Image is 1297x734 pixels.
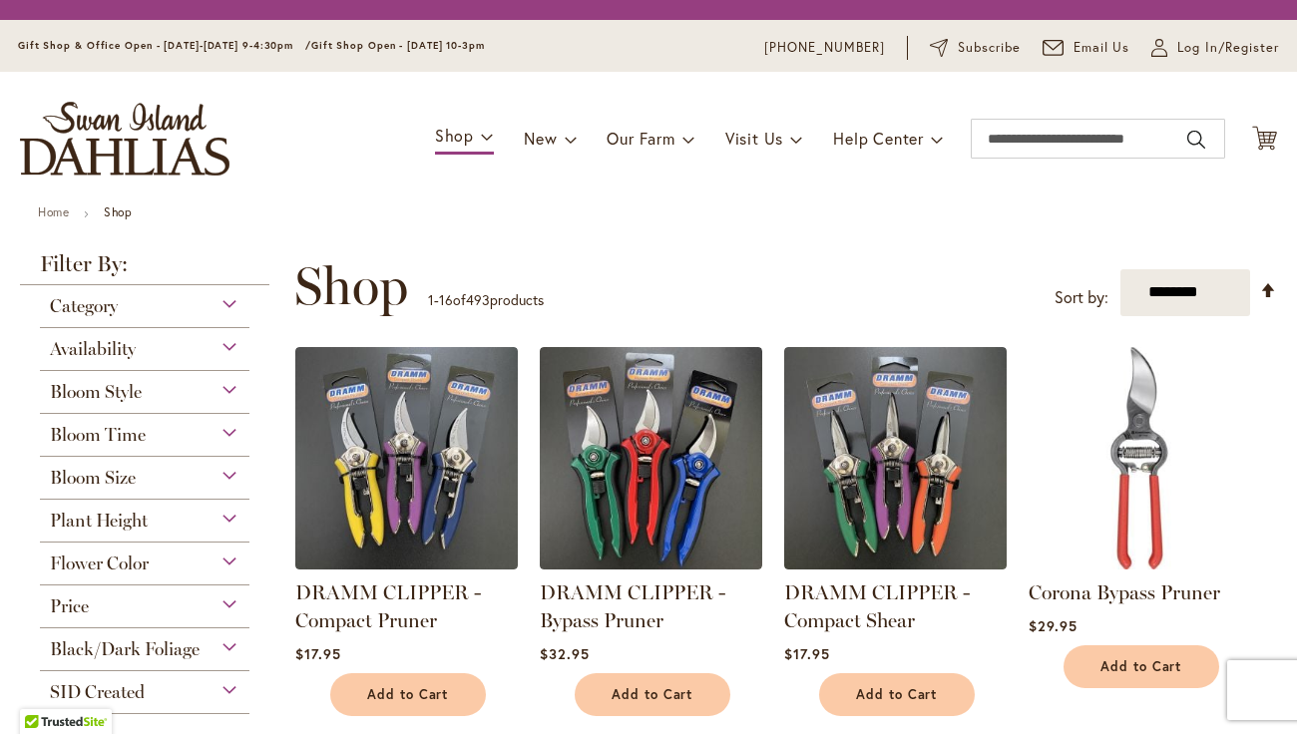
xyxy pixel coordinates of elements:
span: New [524,128,557,149]
span: Price [50,595,89,617]
button: Add to Cart [1064,645,1219,688]
span: Add to Cart [1100,658,1182,675]
a: DRAMM CLIPPER - Bypass Pruner [540,554,762,573]
span: $29.95 [1029,616,1078,635]
span: Availability [50,338,136,360]
span: 16 [439,290,453,309]
a: store logo [20,102,229,176]
strong: Filter By: [20,253,269,285]
span: Black/Dark Foliage [50,638,200,660]
img: DRAMM CLIPPER - Compact Pruner [295,347,518,569]
span: Visit Us [725,128,783,149]
a: DRAMM CLIPPER - Compact Shear [784,554,1007,573]
a: DRAMM CLIPPER - Compact Shear [784,580,970,632]
span: Add to Cart [856,686,938,703]
span: Email Us [1074,38,1130,58]
a: Email Us [1043,38,1130,58]
iframe: Launch Accessibility Center [15,663,71,719]
button: Add to Cart [330,673,486,716]
img: DRAMM CLIPPER - Bypass Pruner [540,347,762,569]
span: Flower Color [50,552,149,574]
span: Shop [435,125,474,146]
span: $17.95 [295,644,341,663]
button: Search [1187,124,1205,156]
span: $17.95 [784,644,830,663]
a: DRAMM CLIPPER - Bypass Pruner [540,580,725,632]
button: Add to Cart [575,673,730,716]
span: Add to Cart [612,686,693,703]
a: [PHONE_NUMBER] [764,38,885,58]
span: $32.95 [540,644,590,663]
a: Home [38,204,69,219]
span: 1 [428,290,434,309]
a: DRAMM CLIPPER - Compact Pruner [295,554,518,573]
span: Bloom Size [50,467,136,489]
span: Help Center [833,128,924,149]
span: Log In/Register [1177,38,1279,58]
img: Corona Bypass Pruner [1029,347,1251,569]
a: Log In/Register [1151,38,1279,58]
span: Bloom Style [50,381,142,403]
img: DRAMM CLIPPER - Compact Shear [784,347,1007,569]
a: Subscribe [930,38,1021,58]
a: Corona Bypass Pruner [1029,580,1220,604]
p: - of products [428,284,544,316]
strong: Shop [104,204,132,219]
span: Shop [294,256,408,316]
a: DRAMM CLIPPER - Compact Pruner [295,580,481,632]
span: Category [50,295,118,317]
span: SID Created [50,681,145,703]
span: Bloom Time [50,424,146,446]
span: Our Farm [607,128,674,149]
label: Sort by: [1055,279,1108,316]
span: Plant Height [50,510,148,532]
span: 493 [466,290,490,309]
span: Subscribe [958,38,1021,58]
span: Gift Shop Open - [DATE] 10-3pm [311,39,485,52]
span: Gift Shop & Office Open - [DATE]-[DATE] 9-4:30pm / [18,39,311,52]
a: Corona Bypass Pruner [1029,554,1251,573]
span: Add to Cart [367,686,449,703]
button: Add to Cart [819,673,975,716]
